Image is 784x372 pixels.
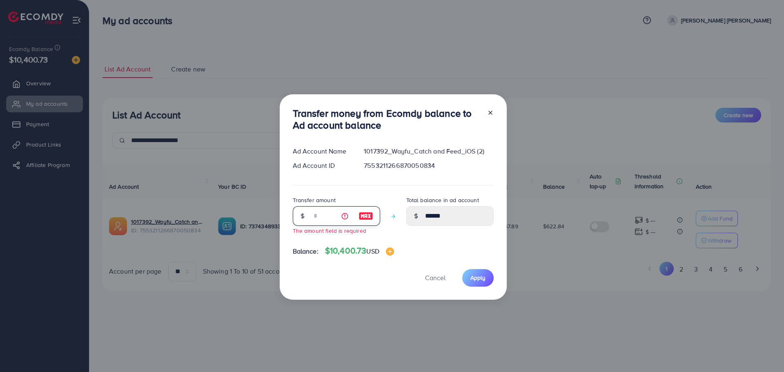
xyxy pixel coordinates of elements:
h3: Transfer money from Ecomdy balance to Ad account balance [293,107,481,131]
label: Transfer amount [293,196,336,204]
div: 7553211266870050834 [357,161,500,170]
h4: $10,400.73 [325,246,394,256]
img: image [359,211,373,221]
span: Apply [470,274,486,282]
div: Ad Account ID [286,161,358,170]
button: Cancel [415,269,456,287]
small: The amount field is required [293,227,366,234]
div: Ad Account Name [286,147,358,156]
label: Total balance in ad account [406,196,479,204]
img: image [386,247,394,256]
span: Cancel [425,273,445,282]
div: 1017392_Wayfu_Catch and Feed_iOS (2) [357,147,500,156]
span: USD [366,247,379,256]
iframe: Chat [749,335,778,366]
button: Apply [462,269,494,287]
span: Balance: [293,247,318,256]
